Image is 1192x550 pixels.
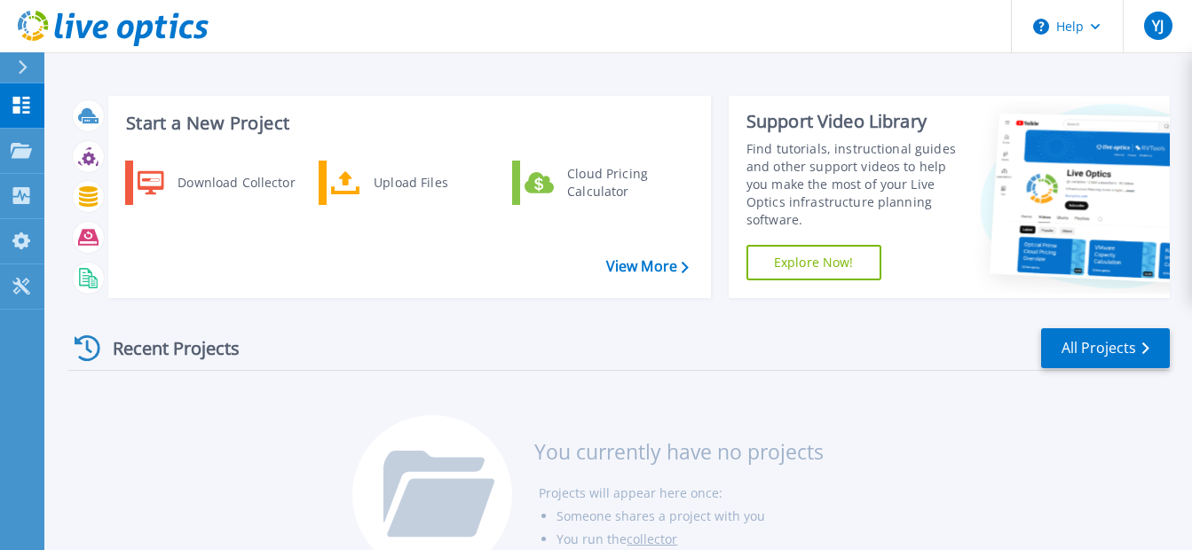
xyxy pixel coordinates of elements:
li: Someone shares a project with you [557,505,824,528]
div: Recent Projects [68,326,264,370]
a: Cloud Pricing Calculator [512,161,694,205]
div: Find tutorials, instructional guides and other support videos to help you make the most of your L... [746,140,966,229]
div: Support Video Library [746,110,966,133]
a: collector [627,530,677,547]
div: Cloud Pricing Calculator [558,165,690,200]
span: YJ [1152,19,1164,33]
div: Upload Files [365,165,496,200]
h3: You currently have no projects [534,442,824,461]
a: Download Collector [125,161,307,205]
div: Download Collector [169,165,303,200]
li: Projects will appear here once: [539,482,824,505]
a: Explore Now! [746,245,881,280]
a: All Projects [1041,328,1170,368]
a: Upload Files [319,161,501,205]
a: View More [606,258,689,275]
h3: Start a New Project [126,114,688,133]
